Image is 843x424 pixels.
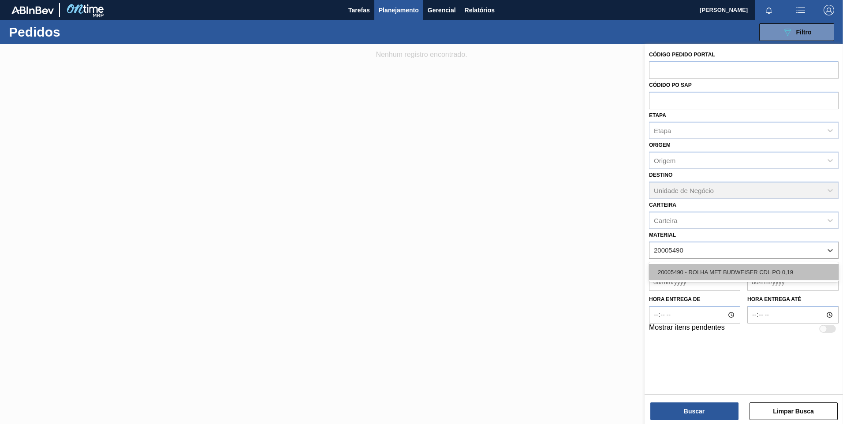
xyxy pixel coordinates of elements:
div: Etapa [654,127,671,134]
label: Códido PO SAP [649,82,692,88]
button: Notificações [755,4,783,16]
div: Carteira [654,216,677,224]
span: Relatórios [465,5,495,15]
input: dd/mm/yyyy [649,273,740,291]
label: Etapa [649,112,666,119]
label: Hora entrega de [649,293,740,306]
img: userActions [795,5,806,15]
button: Filtro [759,23,834,41]
img: TNhmsLtSVTkK8tSr43FrP2fwEKptu5GPRR3wAAAABJRU5ErkJggg== [11,6,54,14]
label: Carteira [649,202,676,208]
label: Código Pedido Portal [649,52,715,58]
label: Origem [649,142,671,148]
label: Hora entrega até [747,293,839,306]
span: Tarefas [348,5,370,15]
span: Filtro [796,29,812,36]
label: Mostrar itens pendentes [649,324,725,334]
h1: Pedidos [9,27,141,37]
div: Origem [654,157,675,164]
input: dd/mm/yyyy [747,273,839,291]
img: Logout [824,5,834,15]
div: 20005490 - ROLHA MET BUDWEISER CDL PO 0,19 [649,264,839,280]
label: Destino [649,172,672,178]
span: Gerencial [428,5,456,15]
label: Material [649,232,676,238]
span: Planejamento [379,5,419,15]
